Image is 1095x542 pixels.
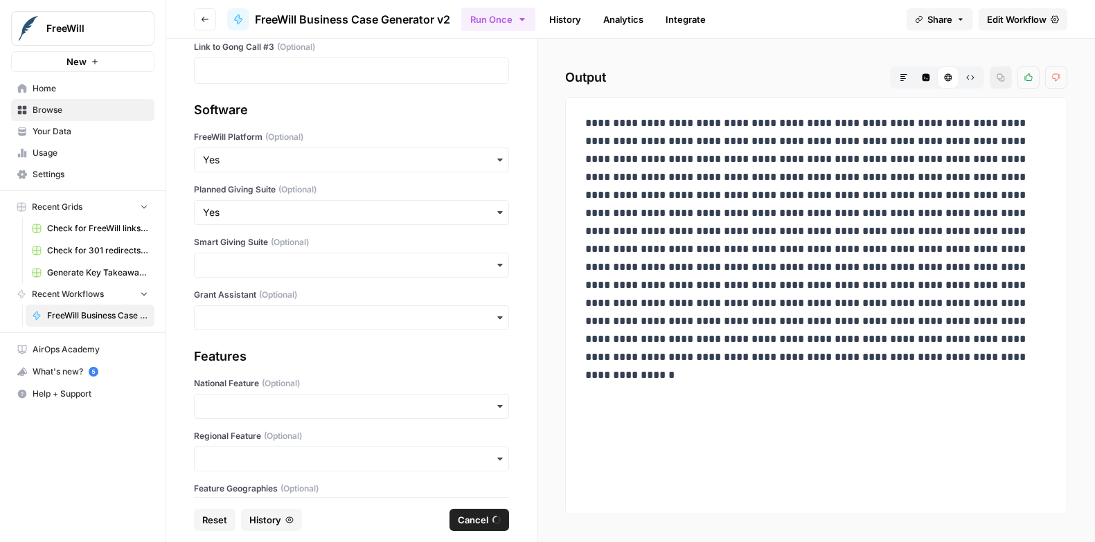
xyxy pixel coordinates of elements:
a: Generate Key Takeaways from Webinar Transcripts [26,262,154,284]
span: (Optional) [259,289,297,301]
span: Usage [33,147,148,159]
a: Usage [11,142,154,164]
button: Recent Workflows [11,284,154,305]
button: Reset [194,509,235,531]
h2: Output [565,66,1067,89]
label: Planned Giving Suite [194,183,509,196]
span: Edit Workflow [987,12,1047,26]
button: Run Once [461,8,535,31]
div: Software [194,100,509,120]
a: Your Data [11,120,154,143]
label: Smart Giving Suite [194,236,509,249]
a: History [541,8,589,30]
button: New [11,51,154,72]
button: Workspace: FreeWill [11,11,154,46]
span: FreeWill Business Case Generator v2 [47,309,148,322]
span: Check for 301 redirects on page Grid [47,244,148,257]
label: Feature Geographies [194,482,509,495]
a: Check for 301 redirects on page Grid [26,240,154,262]
a: 5 [89,367,98,377]
text: 5 [91,368,95,375]
span: Help + Support [33,388,148,400]
span: Cancel [458,513,488,527]
span: History [249,513,281,527]
span: FreeWill Business Case Generator v2 [255,11,450,28]
span: Settings [33,168,148,181]
a: Analytics [595,8,652,30]
button: What's new? 5 [11,361,154,383]
label: FreeWill Platform [194,131,509,143]
span: Check for FreeWill links on partner's external website [47,222,148,235]
span: (Optional) [264,430,302,442]
span: Generate Key Takeaways from Webinar Transcripts [47,267,148,279]
span: Recent Grids [32,201,82,213]
span: (Optional) [277,41,315,53]
label: Regional Feature [194,430,509,442]
label: Link to Gong Call #3 [194,41,509,53]
span: AirOps Academy [33,343,148,356]
input: Yes [203,206,500,219]
span: Recent Workflows [32,288,104,300]
span: Share [927,12,952,26]
button: Share [907,8,973,30]
button: Help + Support [11,383,154,405]
span: Browse [33,104,148,116]
a: FreeWill Business Case Generator v2 [227,8,450,30]
label: National Feature [194,377,509,390]
input: Yes [203,153,500,167]
span: Home [33,82,148,95]
span: FreeWill [46,21,130,35]
span: Reset [202,513,227,527]
a: FreeWill Business Case Generator v2 [26,305,154,327]
span: New [66,55,87,69]
button: History [241,509,302,531]
div: Features [194,347,509,366]
div: What's new? [12,361,154,382]
a: Integrate [657,8,714,30]
a: AirOps Academy [11,338,154,361]
button: Cancel [449,509,509,531]
label: Grant Assistant [194,289,509,301]
a: Edit Workflow [979,8,1067,30]
span: (Optional) [278,183,317,196]
span: (Optional) [281,482,319,495]
span: (Optional) [262,377,300,390]
button: Recent Grids [11,197,154,217]
img: FreeWill Logo [16,16,41,41]
span: (Optional) [271,236,309,249]
a: Browse [11,99,154,121]
span: Your Data [33,125,148,138]
a: Home [11,78,154,100]
span: (Optional) [265,131,303,143]
a: Settings [11,163,154,186]
a: Check for FreeWill links on partner's external website [26,217,154,240]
